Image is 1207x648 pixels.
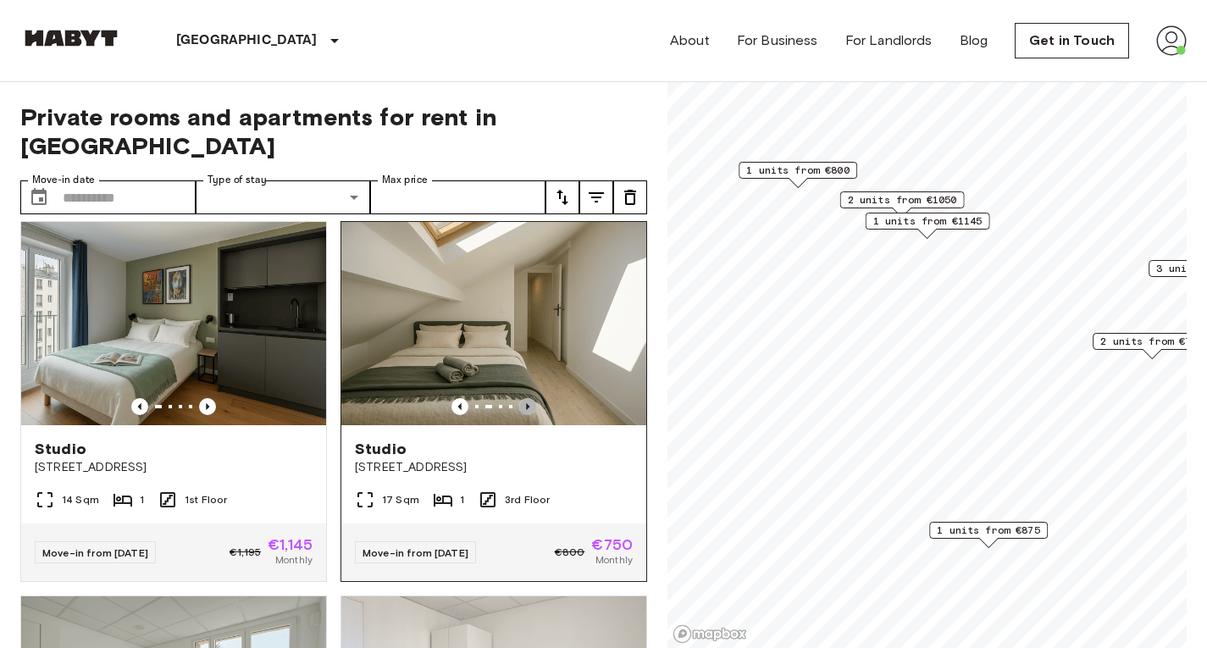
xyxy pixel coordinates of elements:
img: Habyt [20,30,122,47]
div: Map marker [739,162,857,188]
span: 1 units from €875 [937,523,1040,538]
span: €750 [591,537,633,552]
button: tune [579,180,613,214]
button: Previous image [519,398,536,415]
span: [STREET_ADDRESS] [35,459,313,476]
a: Marketing picture of unit FR-18-010-019-001Marketing picture of unit FR-18-010-019-001Previous im... [341,221,647,582]
span: 3rd Floor [505,492,550,507]
a: Blog [960,30,988,51]
a: Get in Touch [1015,23,1129,58]
span: Move-in from [DATE] [42,546,148,559]
span: 2 units from €775 [1100,334,1204,349]
span: 1 [140,492,144,507]
span: Move-in from [DATE] [363,546,468,559]
span: Studio [355,439,407,459]
span: 1 [460,492,464,507]
a: Marketing picture of unit FR-18-009-003-001Previous imagePrevious imageStudio[STREET_ADDRESS]14 S... [20,221,327,582]
span: 14 Sqm [62,492,99,507]
label: Type of stay [208,173,267,187]
img: Marketing picture of unit FR-18-010-019-001 [341,222,646,425]
button: Choose date [22,180,56,214]
span: 17 Sqm [382,492,419,507]
label: Move-in date [32,173,95,187]
span: Private rooms and apartments for rent in [GEOGRAPHIC_DATA] [20,102,647,160]
p: [GEOGRAPHIC_DATA] [176,30,318,51]
a: For Landlords [845,30,933,51]
span: €1,195 [230,545,261,560]
a: Mapbox logo [673,624,747,644]
div: Map marker [929,522,1048,548]
button: Previous image [131,398,148,415]
span: [STREET_ADDRESS] [355,459,633,476]
div: Map marker [840,191,965,218]
button: tune [545,180,579,214]
span: Monthly [595,552,633,568]
span: €800 [555,545,585,560]
button: tune [613,180,647,214]
a: About [670,30,710,51]
span: 1st Floor [185,492,227,507]
a: For Business [737,30,818,51]
span: 2 units from €1050 [848,192,957,208]
span: €1,145 [268,537,313,552]
button: Previous image [199,398,216,415]
div: Map marker [866,213,990,239]
span: 1 units from €1145 [873,213,983,229]
img: avatar [1156,25,1187,56]
span: Monthly [275,552,313,568]
button: Previous image [451,398,468,415]
span: Studio [35,439,86,459]
label: Max price [382,173,428,187]
img: Marketing picture of unit FR-18-009-003-001 [21,222,326,425]
span: 1 units from €800 [746,163,850,178]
